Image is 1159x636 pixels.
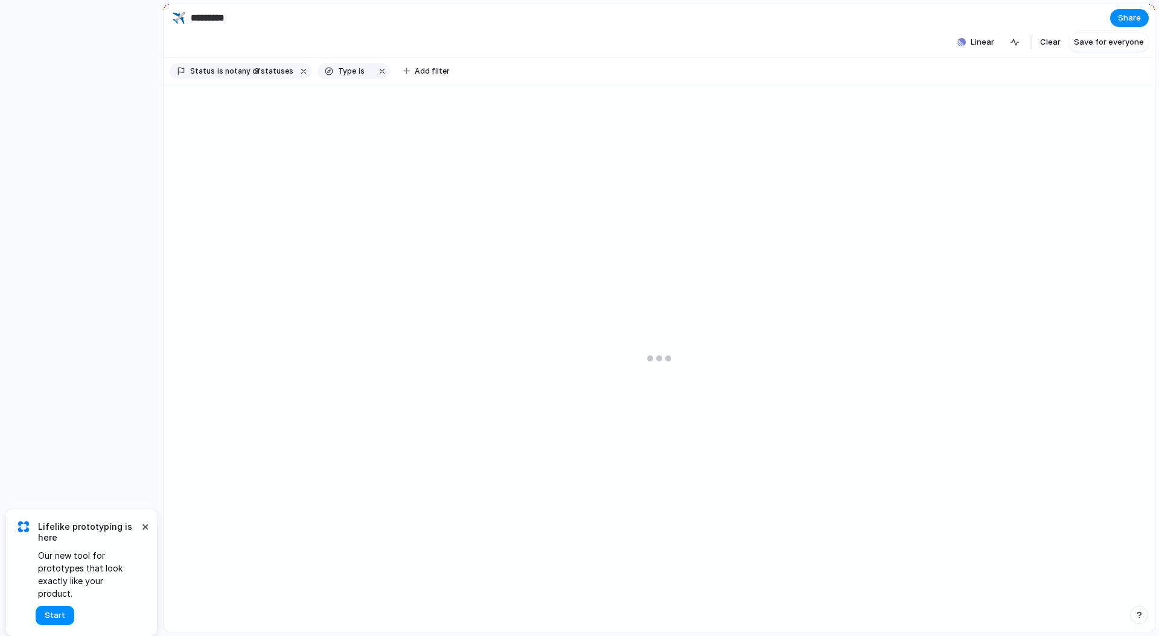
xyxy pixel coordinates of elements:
span: Add filter [415,66,450,77]
span: Save for everyone [1074,36,1144,48]
span: Status [190,66,215,77]
button: Dismiss [138,519,152,533]
span: Our new tool for prototypes that look exactly like your product. [38,549,139,600]
button: Save for everyone [1069,33,1149,52]
span: Lifelike prototyping is here [38,521,139,543]
button: is [356,65,367,78]
span: 3 [251,66,261,75]
button: ✈️ [169,8,188,28]
span: any of [237,66,260,77]
button: isnotany of [215,65,262,78]
button: 3 statuses [261,65,296,78]
span: Share [1118,12,1141,24]
span: is [359,66,365,77]
span: not [223,66,237,77]
button: Start [36,606,74,625]
button: Clear [1035,33,1065,52]
button: Linear [953,33,999,51]
button: Share [1110,9,1149,27]
span: Type [338,66,356,77]
span: is [217,66,223,77]
span: Start [45,609,65,622]
span: Clear [1040,36,1061,48]
span: statuses [251,66,293,77]
span: Linear [971,36,994,48]
div: ✈️ [172,10,185,26]
button: Add filter [396,63,457,80]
